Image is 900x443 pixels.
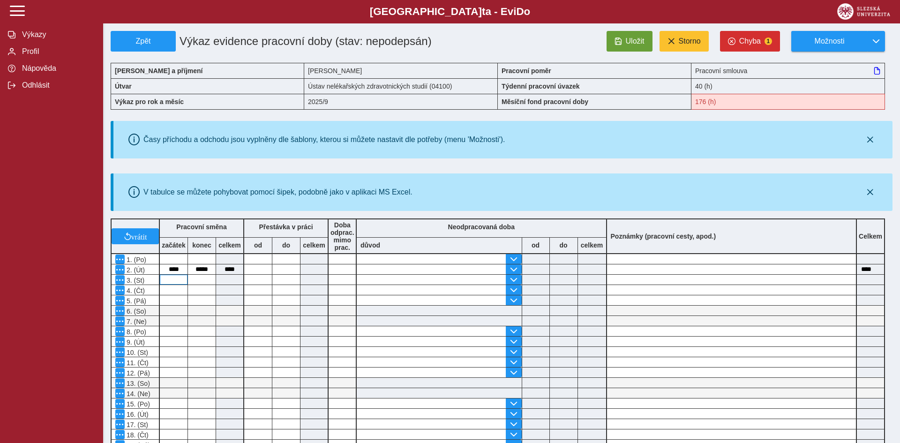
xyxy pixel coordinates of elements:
span: 18. (Čt) [125,431,149,439]
span: Možnosti [799,37,860,45]
h1: Výkaz evidence pracovní doby (stav: nepodepsán) [176,31,436,52]
span: 5. (Pá) [125,297,146,305]
button: Menu [115,358,125,367]
span: Zpět [115,37,172,45]
div: 40 (h) [691,78,885,94]
span: Profil [19,47,95,56]
span: Storno [679,37,701,45]
span: Výkazy [19,30,95,39]
button: Chyba1 [720,31,780,52]
b: celkem [578,241,606,249]
b: Přestávka v práci [259,223,313,231]
b: Celkem [859,233,882,240]
b: [GEOGRAPHIC_DATA] a - Evi [28,6,872,18]
div: 2025/9 [304,94,498,110]
span: 11. (Čt) [125,359,149,367]
span: Nápověda [19,64,95,73]
span: 9. (Út) [125,338,145,346]
button: Menu [115,327,125,336]
span: 15. (Po) [125,400,150,408]
img: logo_web_su.png [837,3,890,20]
span: Chyba [739,37,761,45]
span: 7. (Ne) [125,318,147,325]
span: 2. (Út) [125,266,145,274]
button: Uložit [607,31,652,52]
div: [PERSON_NAME] [304,63,498,78]
b: Poznámky (pracovní cesty, apod.) [607,233,720,240]
b: začátek [160,241,187,249]
div: Pracovní smlouva [691,63,885,78]
button: Menu [115,285,125,295]
span: 14. (Ne) [125,390,150,398]
span: Uložit [626,37,645,45]
b: celkem [216,241,243,249]
button: Storno [660,31,709,52]
b: do [550,241,577,249]
b: od [244,241,272,249]
b: Doba odprac. mimo prac. [330,221,354,251]
b: od [522,241,549,249]
span: 6. (So) [125,308,146,315]
span: 1. (Po) [125,256,146,263]
span: D [516,6,524,17]
b: celkem [300,241,328,249]
span: 1 [765,38,772,45]
b: [PERSON_NAME] a příjmení [115,67,202,75]
button: Menu [115,255,125,264]
span: Odhlásit [19,81,95,90]
b: Útvar [115,83,132,90]
span: 3. (St) [125,277,144,284]
b: Výkaz pro rok a měsíc [115,98,184,105]
span: 4. (Čt) [125,287,145,294]
button: Menu [115,368,125,377]
span: 8. (Po) [125,328,146,336]
b: Pracovní směna [176,223,226,231]
button: vrátit [112,228,159,244]
span: 13. (So) [125,380,150,387]
span: 16. (Út) [125,411,149,418]
span: t [482,6,485,17]
span: o [524,6,531,17]
b: Měsíční fond pracovní doby [502,98,588,105]
div: Fond pracovní doby (176 h) a součet hodin (4:15 h) se neshodují! [691,94,885,110]
button: Menu [115,347,125,357]
span: 10. (St) [125,349,148,356]
b: Pracovní poměr [502,67,551,75]
button: Menu [115,306,125,315]
button: Možnosti [791,31,867,52]
b: Týdenní pracovní úvazek [502,83,580,90]
div: Časy příchodu a odchodu jsou vyplněny dle šablony, kterou si můžete nastavit dle potřeby (menu 'M... [143,135,505,144]
button: Menu [115,378,125,388]
button: Zpět [111,31,176,52]
button: Menu [115,275,125,285]
button: Menu [115,409,125,419]
button: Menu [115,265,125,274]
button: Menu [115,316,125,326]
b: Neodpracovaná doba [448,223,515,231]
button: Menu [115,430,125,439]
span: vrátit [131,233,147,240]
b: důvod [360,241,380,249]
button: Menu [115,389,125,398]
span: 17. (St) [125,421,148,428]
b: konec [188,241,216,249]
button: Menu [115,337,125,346]
div: V tabulce se můžete pohybovat pomocí šipek, podobně jako v aplikaci MS Excel. [143,188,412,196]
b: do [272,241,300,249]
div: Ústav nelékařských zdravotnických studií (04100) [304,78,498,94]
span: 12. (Pá) [125,369,150,377]
button: Menu [115,296,125,305]
button: Menu [115,399,125,408]
button: Menu [115,420,125,429]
